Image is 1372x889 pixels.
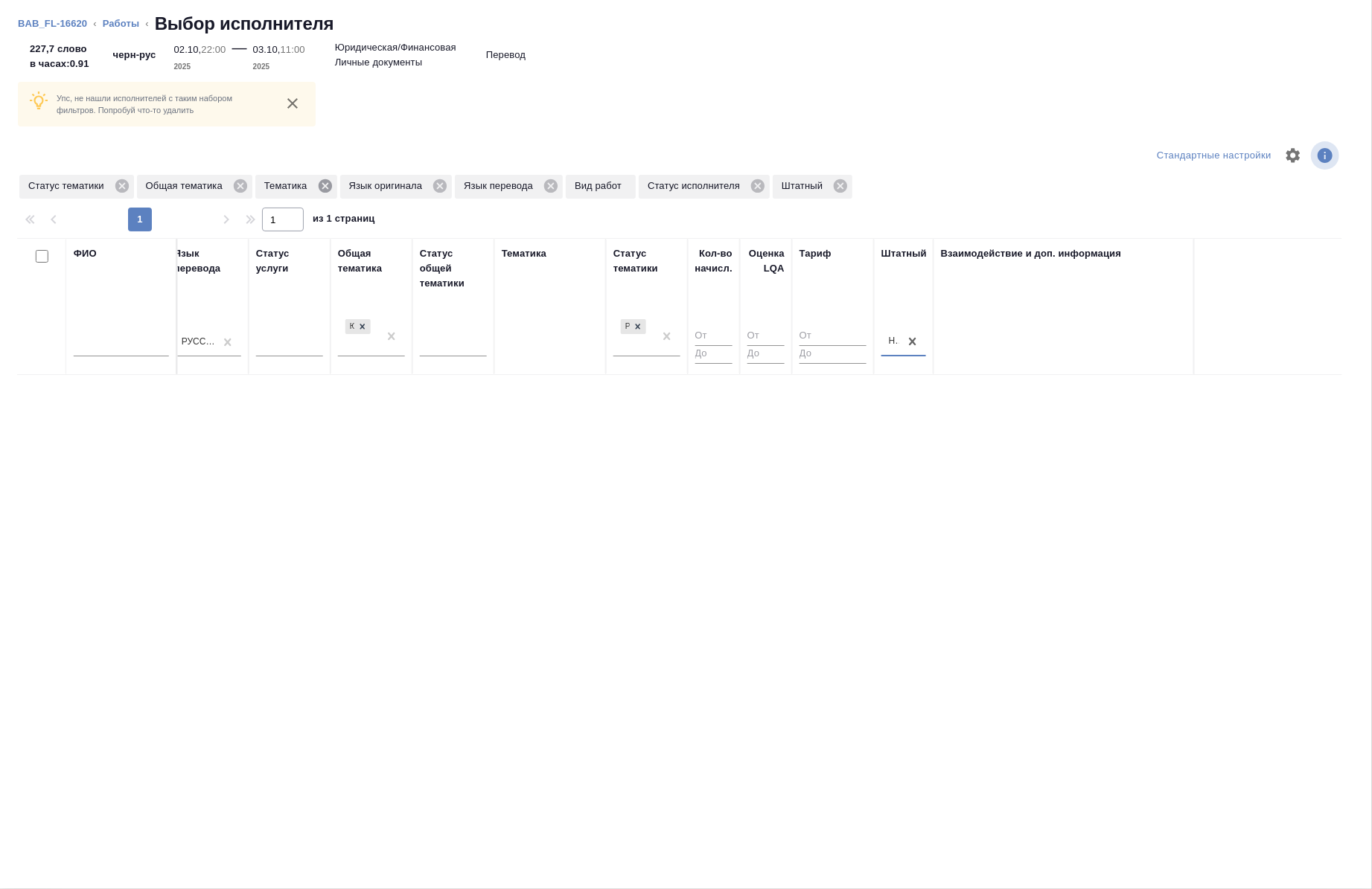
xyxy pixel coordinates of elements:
div: Кол-во начисл. [695,246,733,276]
div: — [232,36,247,74]
div: Статус исполнителя [639,175,770,199]
input: До [800,345,867,364]
div: Статус тематики [613,246,680,276]
li: ‹ [93,16,96,31]
div: ФИО [74,246,97,261]
div: Язык перевода [455,175,563,199]
p: Штатный [782,179,828,193]
div: Рекомендован [619,318,648,336]
nav: breadcrumb [18,12,1354,36]
input: До [695,345,733,364]
p: Язык оригинала [349,179,428,193]
p: Вид работ [575,179,627,193]
div: Штатный [881,246,927,261]
button: close [281,92,304,115]
span: Посмотреть информацию [1311,141,1342,170]
div: Статус тематики [19,175,134,199]
div: Язык оригинала [340,175,453,199]
div: Тематика [255,175,337,199]
div: Оценка LQA [747,246,785,276]
p: 02.10, [173,44,201,55]
input: От [747,327,785,346]
div: Взаимодействие и доп. информация [941,246,1121,261]
div: Рекомендован [621,319,630,335]
div: Тематика [502,246,546,261]
h2: Выбор исполнителя [155,12,334,36]
p: 11:00 [281,44,305,55]
div: Штатный [773,175,852,199]
p: Статус тематики [28,179,109,193]
p: 227,7 слово [30,42,89,57]
p: Язык перевода [464,179,538,193]
div: Русский [182,336,216,348]
li: ‹ [145,16,148,31]
div: Юридическая/Финансовая [345,319,354,335]
p: 03.10, [253,44,281,55]
span: из 1 страниц [313,210,375,231]
span: Настроить таблицу [1275,138,1311,173]
div: Общая тематика [137,175,252,199]
p: 22:00 [201,44,226,55]
div: Общая тематика [338,246,405,276]
div: Статус общей тематики [420,246,487,291]
a: Работы [103,18,140,29]
input: От [800,327,867,346]
div: Нет [889,336,901,348]
p: Юридическая/Финансовая [335,40,456,55]
p: Перевод [486,48,526,62]
div: Тариф [800,246,832,261]
p: Статус исполнителя [648,179,745,193]
div: split button [1153,144,1275,167]
p: Общая тематика [146,179,228,193]
p: Тематика [264,179,313,193]
a: BAB_FL-16620 [18,18,87,29]
div: Язык перевода [174,246,241,276]
div: Юридическая/Финансовая [344,318,372,336]
input: От [695,327,733,346]
div: Статус услуги [256,246,323,276]
p: Упс, не нашли исполнителей с таким набором фильтров. Попробуй что-то удалить [57,92,269,116]
input: До [747,345,785,364]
